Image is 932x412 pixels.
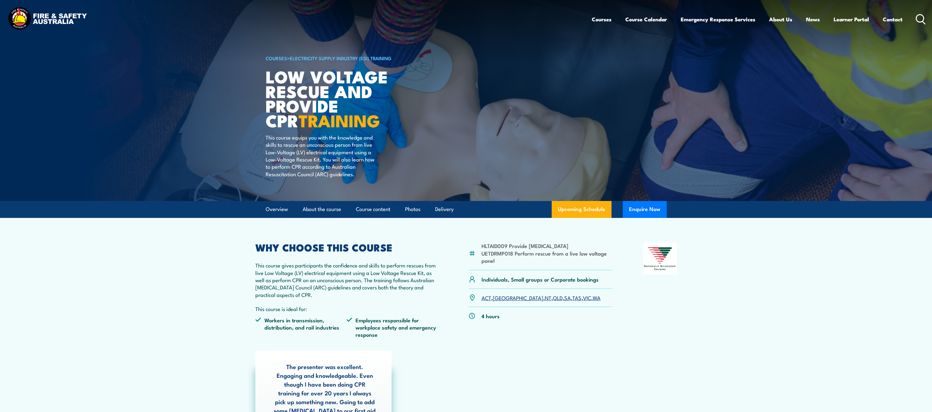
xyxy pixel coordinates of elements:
a: Learner Portal [834,11,869,28]
button: Enquire Now [623,201,667,218]
h1: Low Voltage Rescue and Provide CPR [266,69,420,128]
li: Employees responsible for workplace safety and emergency response [346,316,438,338]
a: Course Calendar [625,11,667,28]
a: TAS [572,294,581,301]
a: SA [564,294,571,301]
p: Individuals, Small groups or Corporate bookings [482,276,599,283]
p: This course equips you with the knowledge and skills to rescue an unconscious person from live Lo... [266,134,380,177]
p: , , , , , , , [482,294,601,301]
a: WA [593,294,601,301]
li: HLTAID009 Provide [MEDICAL_DATA] [482,242,613,249]
a: ACT [482,294,491,301]
a: Emergency Response Services [681,11,755,28]
a: Contact [883,11,903,28]
a: NT [545,294,551,301]
strong: TRAINING [299,107,380,133]
a: About Us [769,11,792,28]
a: Overview [266,201,288,218]
a: About the course [303,201,341,218]
a: Photos [405,201,420,218]
a: Electricity Supply Industry (ESI) Training [290,55,392,61]
li: UETDRMP018 Perform rescue from a live low voltage panel [482,250,613,264]
a: [GEOGRAPHIC_DATA] [493,294,543,301]
a: COURSES [266,55,287,61]
p: This course is ideal for: [255,305,438,312]
a: QLD [553,294,563,301]
p: This course gives participants the confidence and skills to perform rescues from live Low Voltage... [255,261,438,298]
a: News [806,11,820,28]
a: Upcoming Schedule [552,201,612,218]
a: Course content [356,201,390,218]
a: Delivery [435,201,454,218]
h6: > [266,54,420,62]
p: 4 hours [482,312,500,320]
li: Workers in transmission, distribution, and rail industries [255,316,347,338]
h2: WHY CHOOSE THIS COURSE [255,243,438,251]
img: Nationally Recognised Training logo. [643,243,677,275]
a: VIC [583,294,591,301]
a: Courses [592,11,612,28]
